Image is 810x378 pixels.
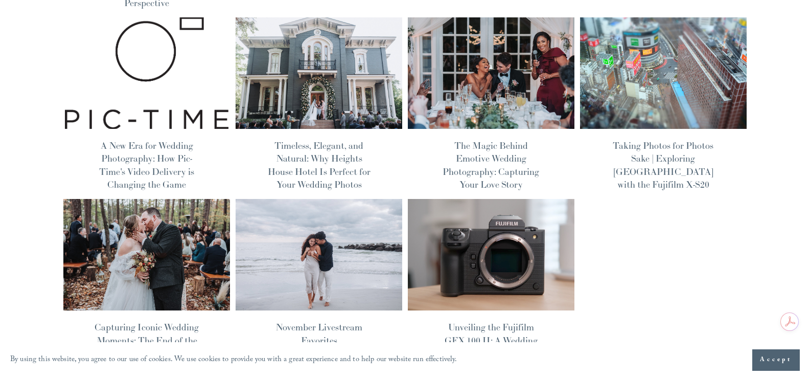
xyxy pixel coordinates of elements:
img: Taking Photos for Photos Sake | Exploring Japan with the Fujifilm X-S20 [579,17,747,129]
a: A New Era for Wedding Photography: How Pic-Time's Video Delivery is Changing the Game [99,140,194,190]
a: Unveiling the Fujifilm GFX 100 II: A Wedding Photographer's Perspective [437,321,544,359]
img: A New Era for Wedding Photography: How Pic-Time's Video Delivery is Changing the Game [63,17,231,129]
img: November Livestream Favorites [235,198,403,311]
img: Timeless, Elegant, and Natural: Why Heights House Hotel Is Perfect for Your Wedding Photos [235,17,403,129]
button: Accept [752,349,800,371]
img: Unveiling the Fujifilm GFX 100 II: A Wedding Photographer's Perspective [407,198,575,311]
p: By using this website, you agree to our use of cookies. We use cookies to provide you with a grea... [10,353,457,368]
a: Taking Photos for Photos Sake | Exploring [GEOGRAPHIC_DATA] with the Fujifilm X-S20 [613,140,713,190]
img: Capturing Iconic Wedding Moments: The End of the Aisle Kiss [63,198,231,311]
span: Accept [760,355,792,365]
a: The Magic Behind Emotive Wedding Photography: Capturing Your Love Story [443,140,539,190]
a: Capturing Iconic Wedding Moments: The End of the Aisle Kiss [95,321,199,359]
a: November Livestream Favorites [275,321,362,346]
a: Timeless, Elegant, and Natural: Why Heights House Hotel Is Perfect for Your Wedding Photos [268,140,371,190]
img: The Magic Behind Emotive Wedding Photography: Capturing Your Love Story [407,17,575,129]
